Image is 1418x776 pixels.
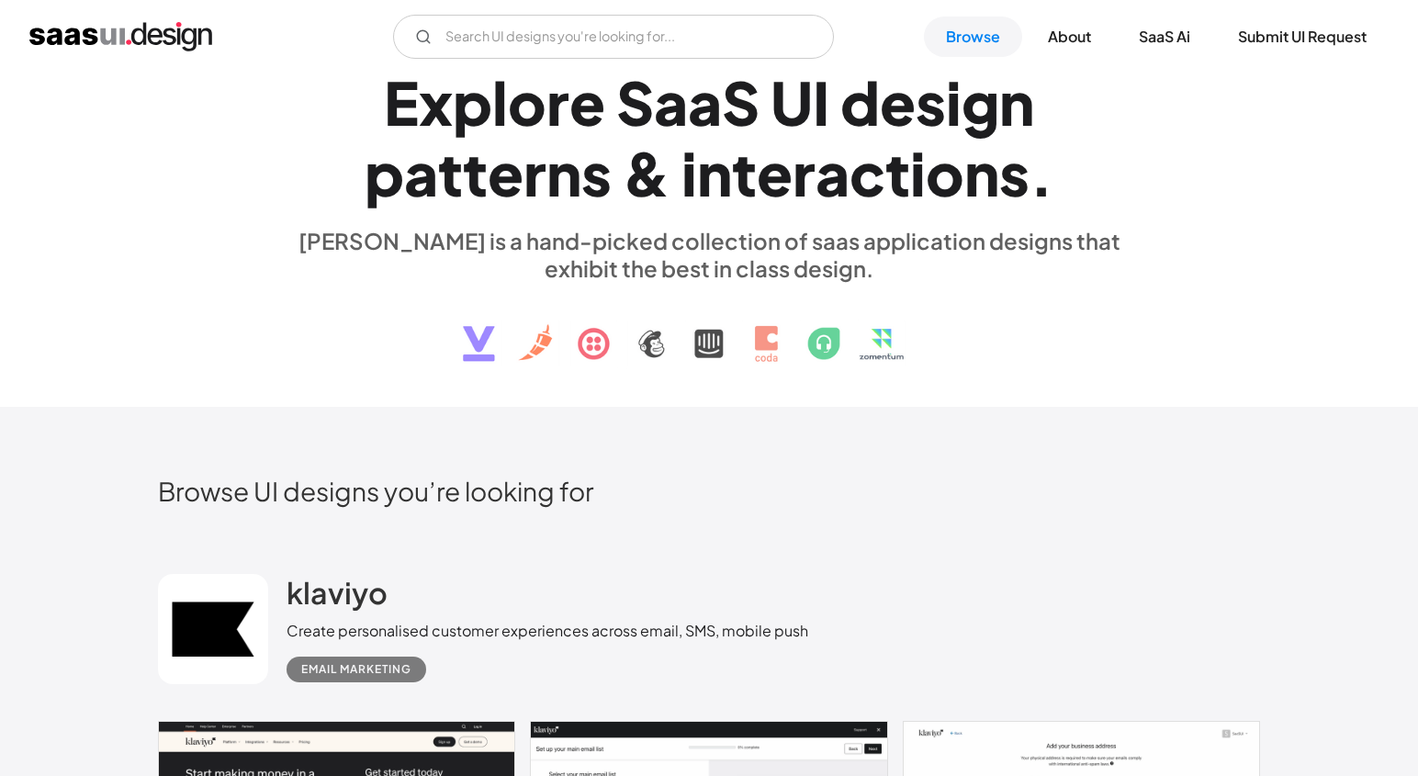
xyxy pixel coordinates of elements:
form: Email Form [393,15,834,59]
div: d [840,67,880,138]
div: n [546,138,581,208]
div: Create personalised customer experiences across email, SMS, mobile push [287,620,808,642]
div: r [523,138,546,208]
h2: Browse UI designs you’re looking for [158,475,1260,507]
div: & [623,138,670,208]
div: i [910,138,926,208]
div: Email Marketing [301,658,411,680]
div: t [732,138,757,208]
div: U [771,67,813,138]
div: t [463,138,488,208]
input: Search UI designs you're looking for... [393,15,834,59]
div: a [654,67,688,138]
h2: klaviyo [287,574,388,611]
div: t [885,138,910,208]
div: p [453,67,492,138]
div: r [546,67,569,138]
div: s [916,67,946,138]
div: a [688,67,722,138]
img: text, icon, saas logo [431,282,987,377]
div: i [681,138,697,208]
div: E [384,67,419,138]
div: [PERSON_NAME] is a hand-picked collection of saas application designs that exhibit the best in cl... [287,227,1131,282]
div: l [492,67,508,138]
div: S [616,67,654,138]
div: g [962,67,999,138]
div: i [946,67,962,138]
div: o [926,138,964,208]
div: I [813,67,829,138]
div: c [850,138,885,208]
div: t [438,138,463,208]
div: n [697,138,732,208]
a: About [1026,17,1113,57]
div: n [999,67,1034,138]
a: SaaS Ai [1117,17,1212,57]
div: o [508,67,546,138]
div: p [365,138,404,208]
div: a [404,138,438,208]
div: s [999,138,1030,208]
a: home [29,22,212,51]
a: klaviyo [287,574,388,620]
div: e [757,138,793,208]
div: x [419,67,453,138]
div: e [488,138,523,208]
div: a [816,138,850,208]
div: r [793,138,816,208]
div: s [581,138,612,208]
div: n [964,138,999,208]
h1: Explore SaaS UI design patterns & interactions. [287,67,1131,208]
a: Browse [924,17,1022,57]
a: Submit UI Request [1216,17,1389,57]
div: S [722,67,760,138]
div: . [1030,138,1053,208]
div: e [569,67,605,138]
div: e [880,67,916,138]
